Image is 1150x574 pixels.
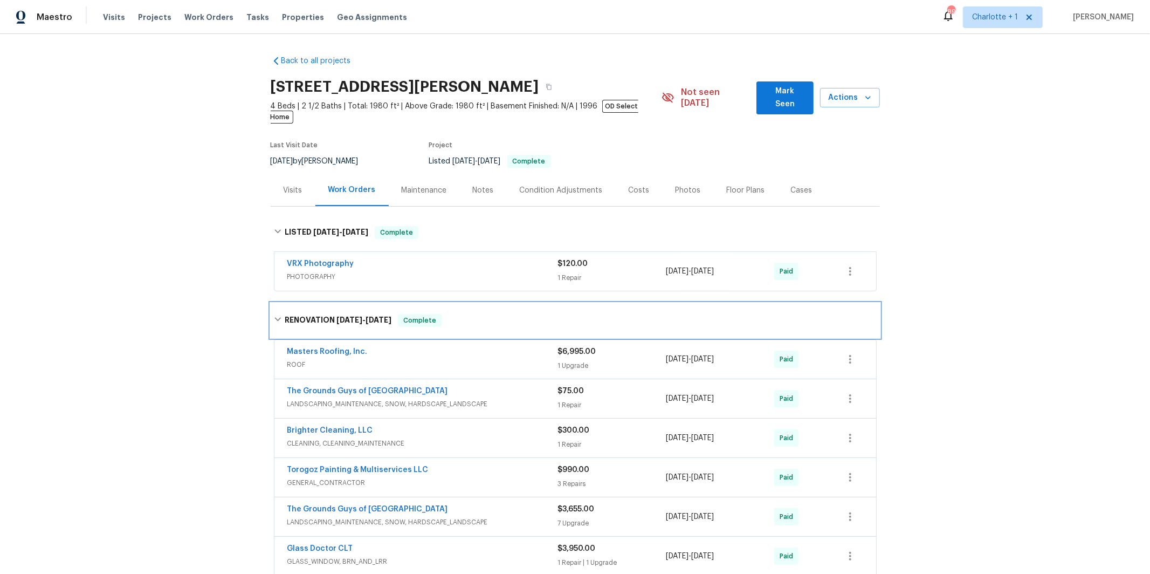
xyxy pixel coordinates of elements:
span: - [453,158,501,165]
span: Complete [376,227,417,238]
span: Paid [780,266,797,277]
span: GLASS_WINDOW, BRN_AND_LRR [287,556,558,567]
span: [DATE] [691,513,714,521]
div: Floor Plans [727,185,765,196]
h6: RENOVATION [285,314,391,327]
span: Not seen [DATE] [681,87,750,108]
span: [DATE] [691,474,714,481]
div: 7 Upgrade [558,518,666,529]
div: Costs [629,185,650,196]
span: Paid [780,393,797,404]
span: Maestro [37,12,72,23]
div: 3 Repairs [558,479,666,489]
div: Visits [284,185,302,196]
span: Geo Assignments [337,12,407,23]
span: [DATE] [691,552,714,560]
span: [PERSON_NAME] [1069,12,1134,23]
a: Glass Doctor CLT [287,545,353,552]
button: Copy Address [539,77,559,97]
span: - [666,266,714,277]
span: [DATE] [691,434,714,442]
span: [DATE] [478,158,501,165]
div: 1 Repair | 1 Upgrade [558,557,666,568]
span: [DATE] [453,158,476,165]
div: 1 Repair [558,272,666,283]
a: The Grounds Guys of [GEOGRAPHIC_DATA] [287,505,448,513]
span: [DATE] [336,316,362,324]
span: Tasks [246,13,269,21]
span: Paid [780,472,797,483]
span: Mark Seen [765,85,805,111]
span: ROOF [287,359,558,370]
button: Actions [820,88,880,108]
span: - [666,393,714,404]
a: Masters Roofing, Inc. [287,348,368,356]
div: LISTED [DATE]-[DATE]Complete [271,215,880,250]
a: Back to all projects [271,56,374,66]
span: [DATE] [342,228,368,236]
span: OD Select Home [271,100,638,124]
a: Brighter Cleaning, LLC [287,427,373,434]
span: $6,995.00 [558,348,596,356]
div: by [PERSON_NAME] [271,155,371,168]
span: - [666,433,714,443]
a: Torogoz Painting & Multiservices LLC [287,466,429,474]
span: - [313,228,368,236]
span: PHOTOGRAPHY [287,271,558,282]
span: [DATE] [666,356,688,363]
div: Photos [676,185,701,196]
div: RENOVATION [DATE]-[DATE]Complete [271,303,880,338]
span: Charlotte + 1 [972,12,1018,23]
span: Listed [429,158,551,165]
div: 1 Repair [558,439,666,450]
span: Last Visit Date [271,142,318,148]
span: [DATE] [666,474,688,481]
span: Visits [103,12,125,23]
span: - [666,354,714,365]
span: $3,655.00 [558,505,595,513]
span: [DATE] [666,552,688,560]
span: Properties [282,12,324,23]
a: VRX Photography [287,260,354,268]
span: Paid [780,433,797,443]
span: [DATE] [666,434,688,442]
span: $300.00 [558,427,590,434]
div: Maintenance [402,185,447,196]
div: 1 Repair [558,400,666,411]
span: $990.00 [558,466,590,474]
span: $75.00 [558,387,584,395]
span: Project [429,142,453,148]
div: 89 [947,6,955,17]
span: Complete [508,158,550,165]
div: Work Orders [328,184,376,195]
span: [DATE] [691,268,714,275]
span: [DATE] [666,268,688,275]
div: Notes [473,185,494,196]
span: [DATE] [691,356,714,363]
h6: LISTED [285,226,368,239]
span: GENERAL_CONTRACTOR [287,477,558,488]
span: Work Orders [184,12,233,23]
span: CLEANING, CLEANING_MAINTENANCE [287,438,558,449]
span: - [666,551,714,562]
span: [DATE] [666,513,688,521]
span: [DATE] [366,316,391,324]
span: Actions [829,91,871,105]
span: LANDSCAPING_MAINTENANCE, SNOW, HARDSCAPE_LANDSCAPE [287,517,558,528]
span: 4 Beds | 2 1/2 Baths | Total: 1980 ft² | Above Grade: 1980 ft² | Basement Finished: N/A | 1996 [271,101,662,122]
span: - [666,511,714,522]
button: Mark Seen [756,81,814,114]
div: Cases [791,185,812,196]
span: Paid [780,354,797,365]
span: [DATE] [313,228,339,236]
span: Complete [399,315,440,326]
span: [DATE] [666,395,688,402]
span: - [336,316,391,324]
span: [DATE] [271,158,293,165]
span: - [666,472,714,483]
div: Condition Adjustments [520,185,603,196]
div: 1 Upgrade [558,360,666,371]
span: [DATE] [691,395,714,402]
span: LANDSCAPING_MAINTENANCE, SNOW, HARDSCAPE_LANDSCAPE [287,399,558,409]
span: Paid [780,551,797,562]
